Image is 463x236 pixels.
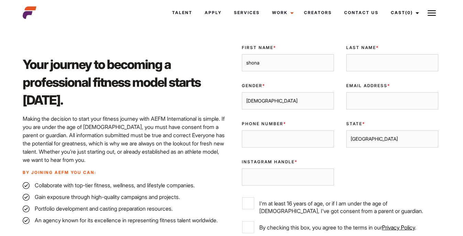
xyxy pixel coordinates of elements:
[242,221,254,233] input: By checking this box, you agree to the terms in ourPrivacy Policy.
[242,221,438,233] label: By checking this box, you agree to the terms in our .
[338,3,385,22] a: Contact Us
[346,83,438,89] label: Email Address
[405,10,413,15] span: (0)
[242,197,254,209] input: I'm at least 16 years of age, or if I am under the age of [DEMOGRAPHIC_DATA], I've got consent fr...
[166,3,199,22] a: Talent
[199,3,228,22] a: Apply
[23,216,227,224] li: An agency known for its excellence in representing fitness talent worldwide.
[242,121,334,127] label: Phone Number
[428,9,436,17] img: Burger icon
[242,159,334,165] label: Instagram Handle
[382,224,415,231] a: Privacy Policy
[298,3,338,22] a: Creators
[346,121,438,127] label: State
[266,3,298,22] a: Work
[23,204,227,213] li: Portfolio development and casting preparation resources.
[23,56,227,109] h2: Your journey to becoming a professional fitness model starts [DATE].
[23,115,227,164] p: Making the decision to start your fitness journey with AEFM International is simple. If you are u...
[23,193,227,201] li: Gain exposure through high-quality campaigns and projects.
[242,197,438,215] label: I'm at least 16 years of age, or if I am under the age of [DEMOGRAPHIC_DATA], I've got consent fr...
[242,45,334,51] label: First Name
[346,45,438,51] label: Last Name
[385,3,423,22] a: Cast(0)
[23,6,36,20] img: cropped-aefm-brand-fav-22-square.png
[23,181,227,189] li: Collaborate with top-tier fitness, wellness, and lifestyle companies.
[23,169,227,176] p: By joining AEFM you can:
[242,83,334,89] label: Gender
[228,3,266,22] a: Services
